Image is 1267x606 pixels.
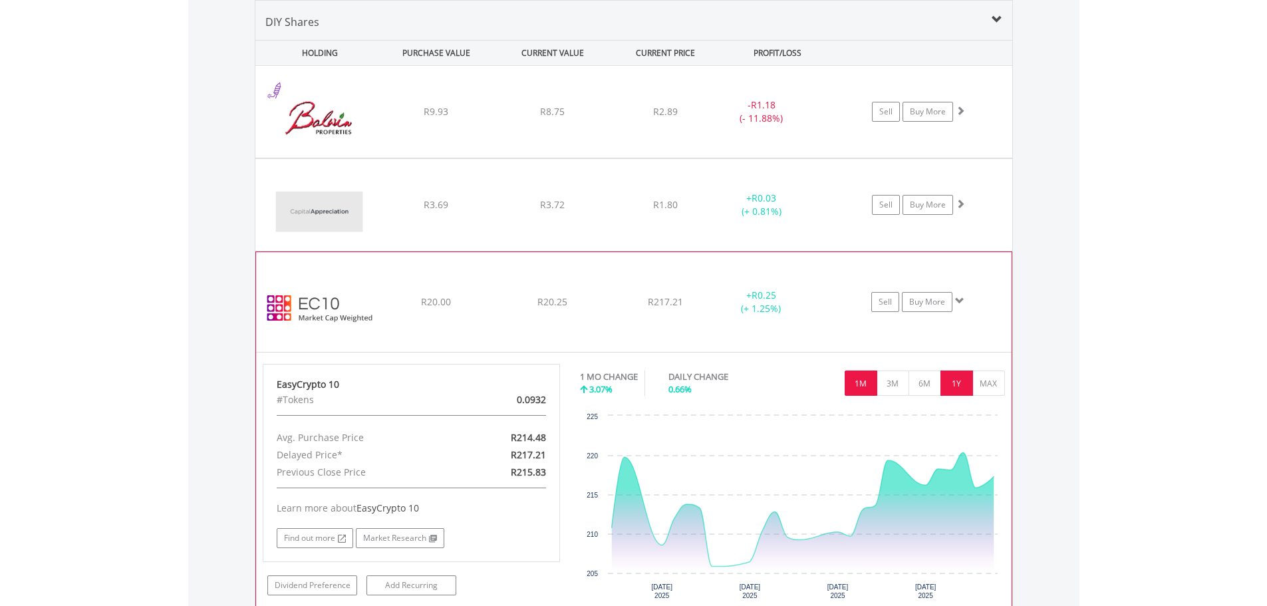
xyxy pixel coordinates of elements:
div: HOLDING [256,41,377,65]
span: EasyCrypto 10 [356,502,419,514]
div: Avg. Purchase Price [267,429,460,446]
span: R20.25 [537,295,567,308]
div: Delayed Price* [267,446,460,464]
a: Sell [872,102,900,122]
div: #Tokens [267,391,460,408]
span: R2.89 [653,105,678,118]
div: PURCHASE VALUE [380,41,493,65]
button: 6M [909,371,941,396]
span: R214.48 [511,431,546,444]
span: R0.25 [752,289,776,301]
span: R3.69 [424,198,448,211]
span: R215.83 [511,466,546,478]
div: Previous Close Price [267,464,460,481]
div: - (- 11.88%) [712,98,812,125]
span: R3.72 [540,198,565,211]
a: Find out more [277,528,353,548]
img: EQU.ZA.CTA.png [262,176,376,247]
text: 225 [587,413,598,420]
button: MAX [972,371,1005,396]
text: 210 [587,531,598,538]
a: Sell [871,292,899,312]
div: DAILY CHANGE [668,371,775,383]
div: EasyCrypto 10 [277,378,547,391]
span: 3.07% [589,383,613,395]
div: PROFIT/LOSS [721,41,835,65]
span: R217.21 [511,448,546,461]
div: CURRENT VALUE [496,41,610,65]
button: 1M [845,371,877,396]
text: [DATE] 2025 [915,583,936,599]
span: DIY Shares [265,15,319,29]
a: Dividend Preference [267,575,357,595]
text: [DATE] 2025 [652,583,673,599]
button: 3M [877,371,909,396]
span: R20.00 [421,295,451,308]
a: Add Recurring [366,575,456,595]
a: Buy More [902,292,952,312]
img: EC10.EC.EC10.png [263,269,377,349]
text: 215 [587,492,598,499]
div: 1 MO CHANGE [580,371,638,383]
div: + (+ 1.25%) [711,289,811,315]
a: Buy More [903,102,953,122]
span: R8.75 [540,105,565,118]
a: Buy More [903,195,953,215]
text: 220 [587,452,598,460]
a: Market Research [356,528,444,548]
a: Sell [872,195,900,215]
span: R1.18 [751,98,775,111]
span: R1.80 [653,198,678,211]
span: R0.03 [752,192,776,204]
text: [DATE] 2025 [740,583,761,599]
img: EQU.ZA.BWN.png [262,82,376,154]
div: Learn more about [277,502,547,515]
div: 0.0932 [460,391,556,408]
span: R9.93 [424,105,448,118]
div: + (+ 0.81%) [712,192,812,218]
text: 205 [587,570,598,577]
div: CURRENT PRICE [612,41,718,65]
button: 1Y [940,371,973,396]
text: [DATE] 2025 [827,583,849,599]
span: 0.66% [668,383,692,395]
span: R217.21 [648,295,683,308]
